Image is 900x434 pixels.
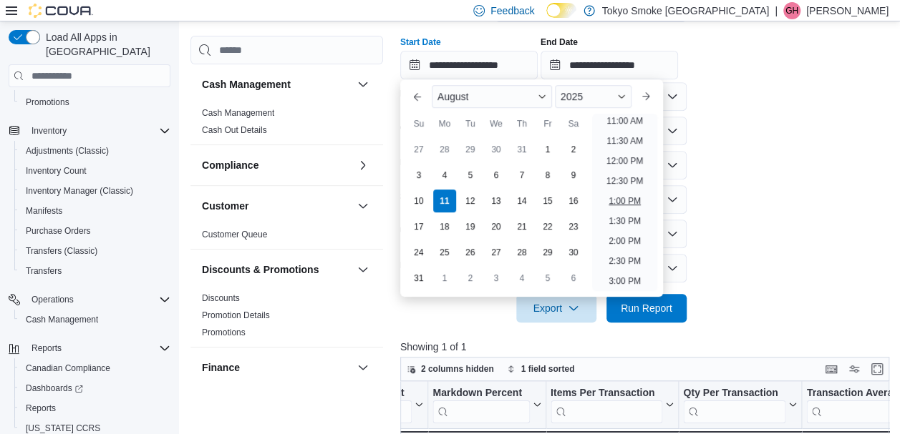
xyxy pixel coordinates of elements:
span: Purchase Orders [20,222,170,240]
button: Finance [202,360,352,375]
div: Customer [190,226,383,249]
div: day-29 [459,138,482,161]
span: Load All Apps in [GEOGRAPHIC_DATA] [40,30,170,59]
span: Operations [32,294,74,305]
button: Compliance [202,158,352,172]
h3: Customer [202,199,248,213]
div: day-14 [511,189,533,212]
button: Open list of options [667,125,678,137]
div: day-18 [433,215,456,238]
button: Inventory [26,122,72,139]
div: day-3 [407,164,430,187]
span: Transfers (Classic) [20,242,170,260]
button: Previous Month [406,85,429,108]
span: Inventory Manager (Classic) [26,185,133,197]
h3: Cash Management [202,77,291,92]
button: Inventory [3,121,176,141]
button: Reports [3,338,176,358]
div: Th [511,112,533,135]
div: day-28 [511,241,533,264]
span: Manifests [26,205,62,217]
button: Qty Per Transaction [683,387,797,423]
span: Customer Queue [202,229,267,240]
span: 2025 [561,91,583,102]
a: Cash Out Details [202,125,267,135]
button: Customer [354,197,372,214]
div: Qty Per Transaction [683,387,785,423]
div: day-11 [433,189,456,212]
a: Reports [20,400,62,417]
div: day-28 [433,138,456,161]
div: day-7 [511,164,533,187]
p: [PERSON_NAME] [806,2,889,19]
span: Reports [32,342,62,354]
span: Cash Management [202,107,274,119]
div: day-30 [562,241,585,264]
span: Promotion Details [202,310,270,321]
a: Purchase Orders [20,222,97,240]
div: Markdown Percent [432,387,529,400]
div: Button. Open the month selector. August is currently selected. [432,85,552,108]
button: Open list of options [667,91,678,102]
span: 2 columns hidden [421,363,494,375]
div: day-16 [562,189,585,212]
button: Canadian Compliance [14,358,176,378]
span: Operations [26,291,170,308]
input: Press the down key to enter a popover containing a calendar. Press the escape key to close the po... [400,51,538,79]
span: Dark Mode [546,18,547,19]
div: day-12 [459,189,482,212]
a: Promotions [20,94,75,111]
span: Dashboards [20,380,170,397]
div: day-1 [433,267,456,290]
a: Cash Management [20,311,104,328]
div: day-1 [536,138,559,161]
a: Inventory Count [20,162,92,179]
div: day-31 [407,267,430,290]
div: day-2 [459,267,482,290]
label: Start Date [400,36,441,48]
li: 2:00 PM [603,232,647,250]
button: Items Per Transaction [550,387,674,423]
div: day-23 [562,215,585,238]
span: Cash Out Details [202,124,267,136]
div: day-27 [407,138,430,161]
button: Manifests [14,201,176,221]
div: Qty Per Transaction [683,387,785,400]
span: Promotions [26,97,69,108]
span: Canadian Compliance [26,363,110,374]
div: Discounts & Promotions [190,290,383,347]
button: Reports [14,398,176,418]
a: Cash Management [202,108,274,118]
a: Manifests [20,202,68,220]
span: Cash Management [26,314,98,325]
li: 12:30 PM [601,172,649,189]
button: Operations [26,291,79,308]
div: Sa [562,112,585,135]
div: day-26 [459,241,482,264]
input: Press the down key to open a popover containing a calendar. [541,51,678,79]
h3: Discounts & Promotions [202,262,319,277]
button: Inventory Manager (Classic) [14,181,176,201]
p: Tokyo Smoke [GEOGRAPHIC_DATA] [602,2,770,19]
button: 1 field sorted [501,360,581,378]
a: Transfers (Classic) [20,242,103,260]
button: Markdown Percent [432,387,541,423]
div: day-5 [536,267,559,290]
span: Inventory Count [26,165,87,177]
div: Tu [459,112,482,135]
div: Items Per Transaction [550,387,662,400]
span: Inventory Count [20,162,170,179]
a: Dashboards [20,380,89,397]
div: day-9 [562,164,585,187]
span: Inventory [26,122,170,139]
span: Transfers [26,265,62,277]
div: day-30 [485,138,508,161]
ul: Time [592,114,657,291]
div: day-6 [562,267,585,290]
span: Transfers [20,262,170,280]
span: [US_STATE] CCRS [26,423,100,434]
span: Cash Management [20,311,170,328]
span: Export [525,294,588,322]
button: Cash Management [14,310,176,330]
button: Cash Management [202,77,352,92]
